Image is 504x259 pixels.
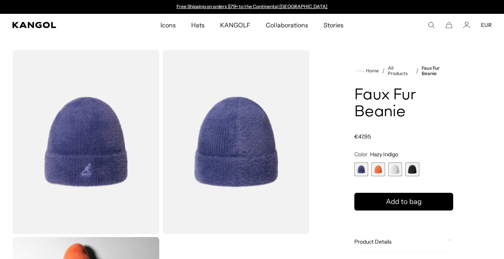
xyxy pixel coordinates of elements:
[371,162,385,176] div: 2 of 4
[354,162,368,176] label: Hazy Indigo
[463,22,470,28] a: Account
[388,162,402,176] div: 3 of 4
[258,14,315,36] a: Collaborations
[422,65,453,76] a: Faux Fur Beanie
[316,14,351,36] a: Stories
[371,162,385,176] label: Coral Flame
[354,133,371,140] span: €47,95
[354,65,453,76] nav: breadcrumbs
[184,14,212,36] a: Hats
[446,22,452,28] button: Cart
[370,151,398,158] span: Hazy Indigo
[405,162,419,176] div: 4 of 4
[220,14,250,36] span: KANGOLF
[386,197,422,207] span: Add to bag
[162,50,309,234] img: color-hazy-indigo
[428,22,435,28] summary: Search here
[12,50,159,234] img: color-hazy-indigo
[354,193,453,211] button: Add to bag
[324,14,344,36] span: Stories
[354,238,444,245] span: Product Details
[173,4,331,10] slideshow-component: Announcement bar
[388,162,402,176] label: Ivory
[191,14,205,36] span: Hats
[173,4,331,10] div: Announcement
[160,14,176,36] span: Icons
[413,66,419,75] li: /
[354,162,368,176] div: 1 of 4
[364,68,379,74] span: Home
[212,14,258,36] a: KANGOLF
[481,22,492,28] button: EUR
[153,14,184,36] a: Icons
[357,67,379,74] a: Home
[12,22,106,28] a: Kangol
[354,151,367,158] span: Color
[173,4,331,10] div: 1 of 2
[266,14,308,36] span: Collaborations
[354,87,453,121] h1: Faux Fur Beanie
[177,3,328,9] a: Free Shipping on orders $79+ to the Continental [GEOGRAPHIC_DATA]
[379,66,385,75] li: /
[388,65,413,76] a: All Products
[405,162,419,176] label: Black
